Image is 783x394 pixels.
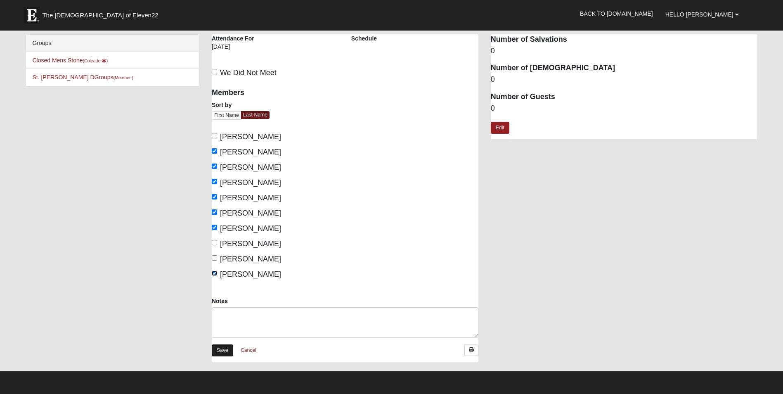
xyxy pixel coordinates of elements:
[491,63,757,74] dt: Number of [DEMOGRAPHIC_DATA]
[83,58,108,63] small: (Coleader )
[212,209,217,215] input: [PERSON_NAME]
[26,35,199,52] div: Groups
[212,133,217,138] input: [PERSON_NAME]
[235,344,262,357] a: Cancel
[464,344,478,356] a: Print Attendance Roster
[220,240,281,248] span: [PERSON_NAME]
[212,240,217,245] input: [PERSON_NAME]
[212,69,217,74] input: We Did Not Meet
[212,344,233,356] a: Save
[212,225,217,230] input: [PERSON_NAME]
[212,271,217,276] input: [PERSON_NAME]
[220,270,281,278] span: [PERSON_NAME]
[220,133,281,141] span: [PERSON_NAME]
[220,194,281,202] span: [PERSON_NAME]
[212,34,254,43] label: Attendance For
[220,224,281,233] span: [PERSON_NAME]
[212,297,228,305] label: Notes
[491,46,757,57] dd: 0
[42,11,158,19] span: The [DEMOGRAPHIC_DATA] of Eleven22
[220,209,281,217] span: [PERSON_NAME]
[212,194,217,199] input: [PERSON_NAME]
[220,148,281,156] span: [PERSON_NAME]
[351,34,377,43] label: Schedule
[32,74,133,81] a: St. [PERSON_NAME] DGroups(Member )
[491,103,757,114] dd: 0
[212,255,217,261] input: [PERSON_NAME]
[665,11,733,18] span: Hello [PERSON_NAME]
[212,111,241,120] a: First Name
[491,34,757,45] dt: Number of Salvations
[212,179,217,184] input: [PERSON_NAME]
[212,164,217,169] input: [PERSON_NAME]
[212,88,339,97] h4: Members
[212,148,217,154] input: [PERSON_NAME]
[24,7,40,24] img: Eleven22 logo
[32,57,108,64] a: Closed Mens Stone(Coleader)
[220,255,281,263] span: [PERSON_NAME]
[212,101,232,109] label: Sort by
[220,178,281,187] span: [PERSON_NAME]
[220,163,281,171] span: [PERSON_NAME]
[241,111,270,119] a: Last Name
[19,3,185,24] a: The [DEMOGRAPHIC_DATA] of Eleven22
[491,122,509,134] a: Edit
[212,43,269,57] div: [DATE]
[113,75,133,80] small: (Member )
[491,92,757,102] dt: Number of Guests
[491,74,757,85] dd: 0
[659,4,745,25] a: Hello [PERSON_NAME]
[574,3,659,24] a: Back to [DOMAIN_NAME]
[220,69,277,77] span: We Did Not Meet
